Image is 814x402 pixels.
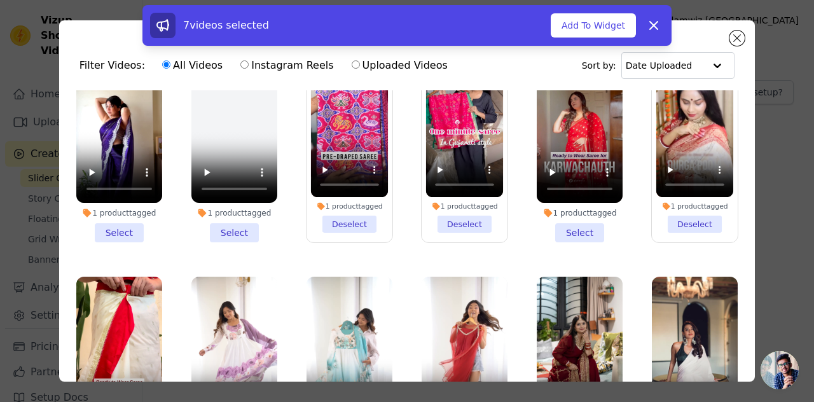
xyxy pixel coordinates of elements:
[76,208,162,218] div: 1 product tagged
[191,208,277,218] div: 1 product tagged
[582,52,735,79] div: Sort by:
[79,51,455,80] div: Filter Videos:
[551,13,636,38] button: Add To Widget
[240,57,334,74] label: Instagram Reels
[537,208,623,218] div: 1 product tagged
[426,202,504,211] div: 1 product tagged
[162,57,223,74] label: All Videos
[183,19,269,31] span: 7 videos selected
[761,351,799,389] div: Open chat
[351,57,448,74] label: Uploaded Videos
[656,202,734,211] div: 1 product tagged
[311,202,389,211] div: 1 product tagged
